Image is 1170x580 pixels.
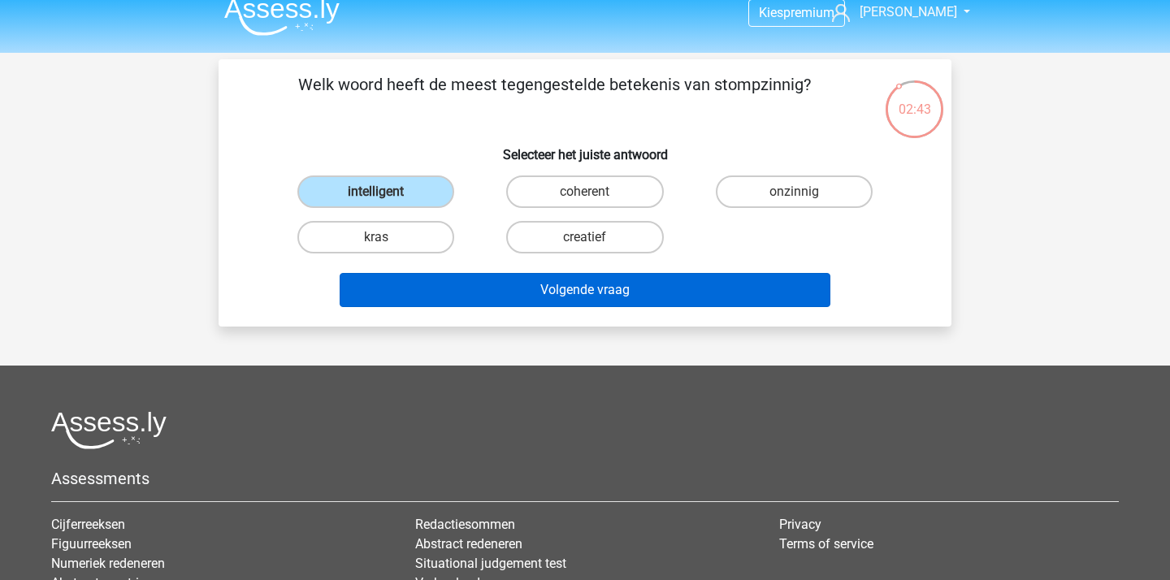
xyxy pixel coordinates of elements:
[759,5,783,20] span: Kies
[51,556,165,571] a: Numeriek redeneren
[779,517,821,532] a: Privacy
[415,556,566,571] a: Situational judgement test
[415,517,515,532] a: Redactiesommen
[340,273,831,307] button: Volgende vraag
[884,79,945,119] div: 02:43
[245,134,925,162] h6: Selecteer het juiste antwoord
[779,536,873,552] a: Terms of service
[51,469,1119,488] h5: Assessments
[860,4,957,19] span: [PERSON_NAME]
[415,536,522,552] a: Abstract redeneren
[51,517,125,532] a: Cijferreeksen
[297,175,454,208] label: intelligent
[506,221,663,253] label: creatief
[506,175,663,208] label: coherent
[716,175,873,208] label: onzinnig
[297,221,454,253] label: kras
[51,536,132,552] a: Figuurreeksen
[245,72,864,121] p: Welk woord heeft de meest tegengestelde betekenis van stompzinnig?
[749,2,844,24] a: Kiespremium
[825,2,959,22] a: [PERSON_NAME]
[51,411,167,449] img: Assessly logo
[783,5,834,20] span: premium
